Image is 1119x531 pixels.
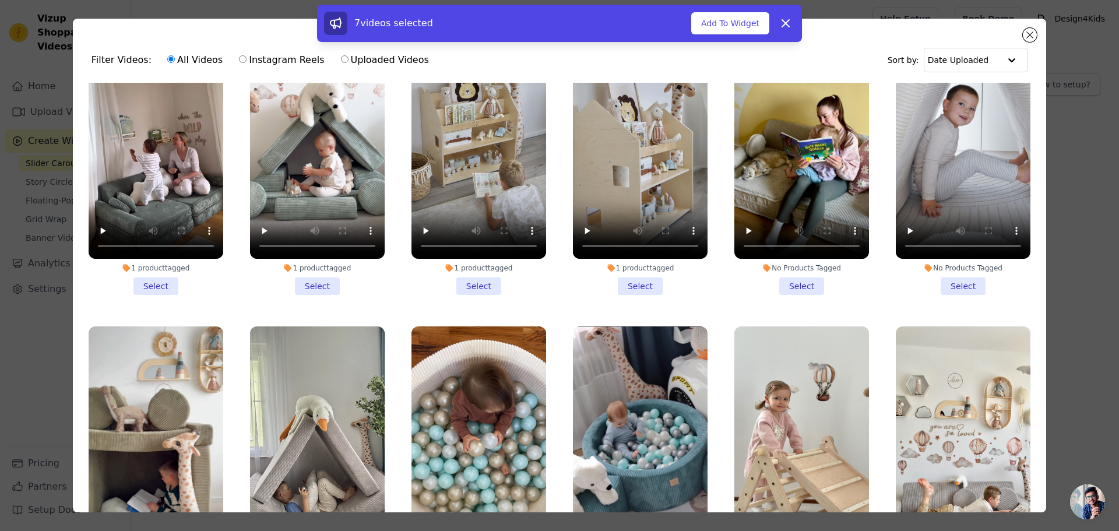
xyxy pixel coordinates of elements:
[411,263,546,273] div: 1 product tagged
[573,263,708,273] div: 1 product tagged
[250,263,385,273] div: 1 product tagged
[888,48,1028,72] div: Sort by:
[167,52,223,68] label: All Videos
[734,263,869,273] div: No Products Tagged
[354,17,433,29] span: 7 videos selected
[1070,484,1105,519] div: Chat öffnen
[896,263,1030,273] div: No Products Tagged
[92,47,435,73] div: Filter Videos:
[238,52,325,68] label: Instagram Reels
[89,263,223,273] div: 1 product tagged
[691,12,769,34] button: Add To Widget
[340,52,430,68] label: Uploaded Videos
